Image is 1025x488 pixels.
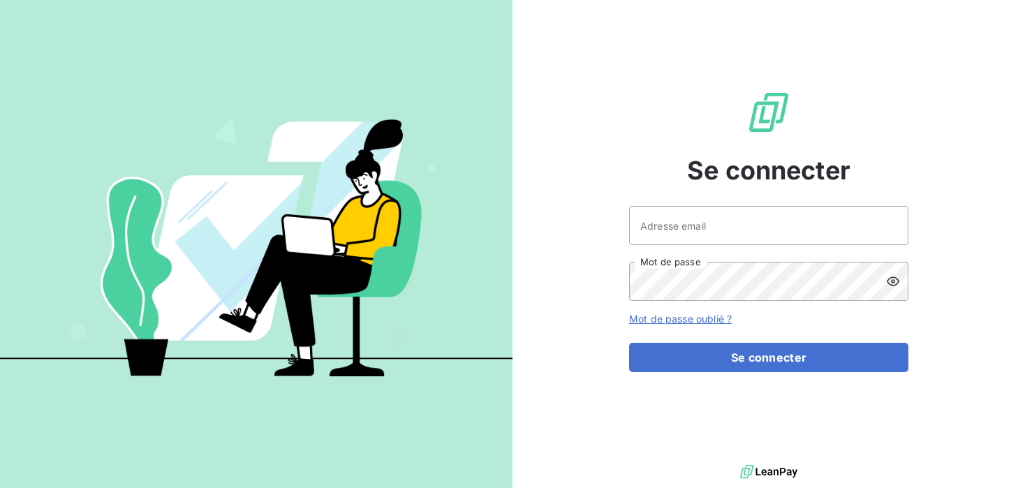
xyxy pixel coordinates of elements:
a: Mot de passe oublié ? [629,313,732,325]
input: placeholder [629,206,908,245]
button: Se connecter [629,343,908,372]
img: Logo LeanPay [746,90,791,135]
span: Se connecter [687,151,850,189]
img: logo [740,461,797,482]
